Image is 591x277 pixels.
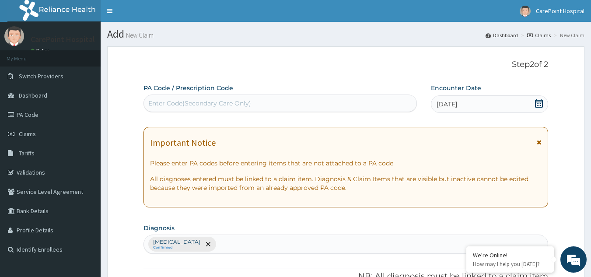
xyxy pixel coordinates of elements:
a: Online [31,48,52,54]
p: Step 2 of 2 [143,60,549,70]
p: Please enter PA codes before entering items that are not attached to a PA code [150,159,542,168]
div: We're Online! [473,251,547,259]
h1: Add [107,28,584,40]
span: [DATE] [437,100,457,109]
span: CarePoint Hospital [536,7,584,15]
p: [MEDICAL_DATA] [153,238,200,245]
label: Encounter Date [431,84,481,92]
label: Diagnosis [143,224,175,232]
span: Tariffs [19,149,35,157]
img: User Image [4,26,24,46]
span: Dashboard [19,91,47,99]
p: How may I help you today? [473,260,547,268]
label: PA Code / Prescription Code [143,84,233,92]
a: Dashboard [486,32,518,39]
h1: Important Notice [150,138,216,147]
span: Claims [19,130,36,138]
div: Enter Code(Secondary Care Only) [148,99,251,108]
p: All diagnoses entered must be linked to a claim item. Diagnosis & Claim Items that are visible bu... [150,175,542,192]
small: Confirmed [153,245,200,250]
p: CarePoint Hospital [31,35,95,43]
span: Switch Providers [19,72,63,80]
li: New Claim [552,32,584,39]
span: remove selection option [204,240,212,248]
a: Claims [527,32,551,39]
small: New Claim [124,32,154,39]
img: User Image [520,6,531,17]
